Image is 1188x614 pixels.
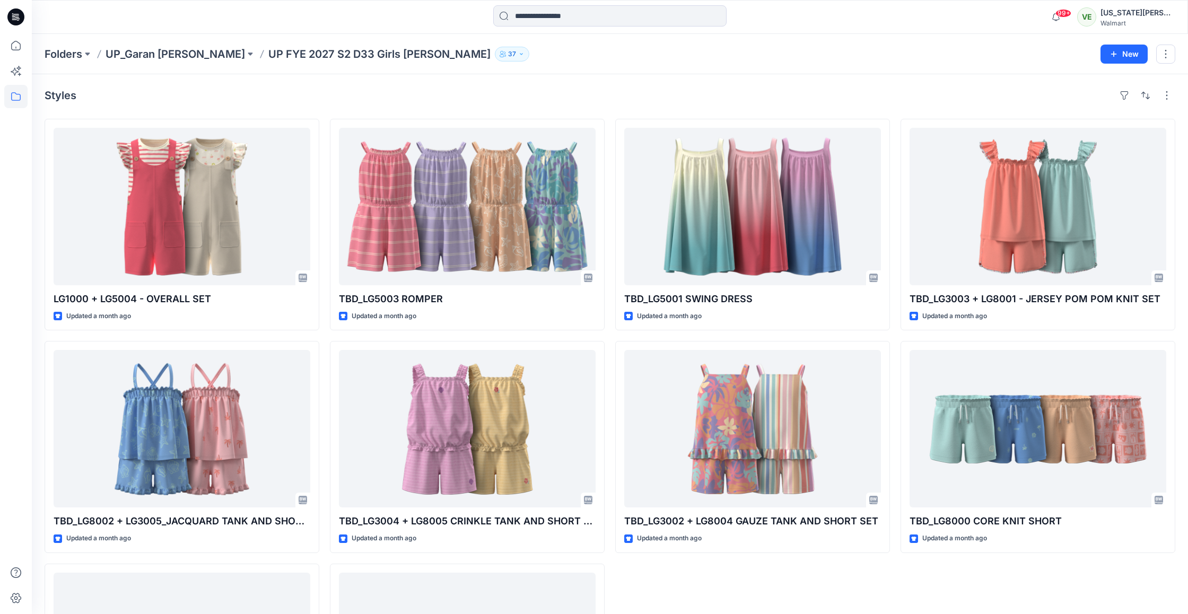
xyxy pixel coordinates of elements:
[910,292,1166,306] p: TBD_LG3003 + LG8001 - JERSEY POM POM KNIT SET
[339,514,596,529] p: TBD_LG3004 + LG8005 CRINKLE TANK AND SHORT KNIT SET
[352,533,416,544] p: Updated a month ago
[495,47,529,62] button: 37
[637,533,702,544] p: Updated a month ago
[339,350,596,507] a: TBD_LG3004 + LG8005 CRINKLE TANK AND SHORT KNIT SET
[624,292,881,306] p: TBD_LG5001 SWING DRESS
[54,350,310,507] a: TBD_LG8002 + LG3005_JACQUARD TANK AND SHORT SET
[910,514,1166,529] p: TBD_LG8000 CORE KNIT SHORT
[352,311,416,322] p: Updated a month ago
[637,311,702,322] p: Updated a month ago
[910,128,1166,285] a: TBD_LG3003 + LG8001 - JERSEY POM POM KNIT SET
[54,128,310,285] a: LG1000 + LG5004 - OVERALL SET
[624,128,881,285] a: TBD_LG5001 SWING DRESS
[106,47,245,62] a: UP_Garan [PERSON_NAME]
[922,311,987,322] p: Updated a month ago
[66,311,131,322] p: Updated a month ago
[339,128,596,285] a: TBD_LG5003 ROMPER
[922,533,987,544] p: Updated a month ago
[1077,7,1096,27] div: VE
[66,533,131,544] p: Updated a month ago
[1100,6,1175,19] div: [US_STATE][PERSON_NAME]
[910,350,1166,507] a: TBD_LG8000 CORE KNIT SHORT
[624,514,881,529] p: TBD_LG3002 + LG8004 GAUZE TANK AND SHORT SET
[508,48,516,60] p: 37
[1100,19,1175,27] div: Walmart
[1100,45,1148,64] button: New
[339,292,596,306] p: TBD_LG5003 ROMPER
[268,47,491,62] p: UP FYE 2027 S2 D33 Girls [PERSON_NAME]
[1055,9,1071,17] span: 99+
[45,47,82,62] a: Folders
[45,89,76,102] h4: Styles
[624,350,881,507] a: TBD_LG3002 + LG8004 GAUZE TANK AND SHORT SET
[54,292,310,306] p: LG1000 + LG5004 - OVERALL SET
[54,514,310,529] p: TBD_LG8002 + LG3005_JACQUARD TANK AND SHORT SET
